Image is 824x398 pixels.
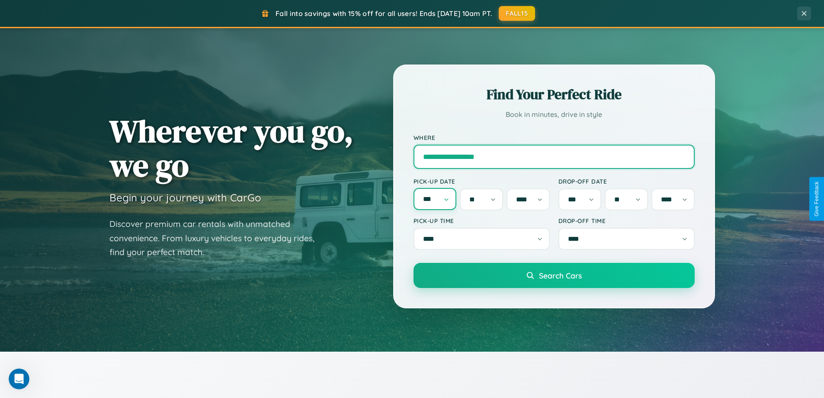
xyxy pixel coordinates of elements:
[414,263,695,288] button: Search Cars
[414,134,695,141] label: Where
[558,217,695,224] label: Drop-off Time
[414,217,550,224] label: Pick-up Time
[814,181,820,217] div: Give Feedback
[109,217,326,259] p: Discover premium car rentals with unmatched convenience. From luxury vehicles to everyday rides, ...
[9,369,29,389] iframe: Intercom live chat
[414,85,695,104] h2: Find Your Perfect Ride
[558,178,695,185] label: Drop-off Date
[539,271,582,280] span: Search Cars
[109,191,261,204] h3: Begin your journey with CarGo
[414,108,695,121] p: Book in minutes, drive in style
[109,114,353,182] h1: Wherever you go, we go
[414,178,550,185] label: Pick-up Date
[499,6,535,21] button: FALL15
[276,9,492,18] span: Fall into savings with 15% off for all users! Ends [DATE] 10am PT.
